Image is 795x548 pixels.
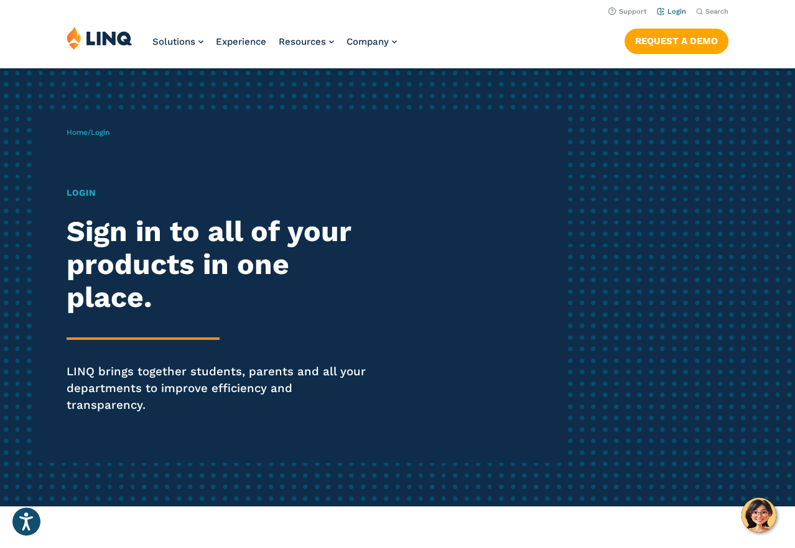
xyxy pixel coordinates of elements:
a: Home [67,128,88,137]
span: / [67,128,109,137]
span: Resources [279,36,326,47]
a: Solutions [152,36,203,47]
a: Experience [216,36,266,47]
span: Company [346,36,389,47]
a: Resources [279,36,334,47]
button: Open Search Bar [696,7,728,16]
a: Login [657,7,686,16]
h1: Login [67,186,373,199]
a: Support [608,7,647,16]
h2: Sign in to all of your products in one place. [67,215,373,314]
button: Hello, have a question? Let’s chat. [742,498,776,532]
span: Login [91,128,109,137]
nav: Button Navigation [625,26,728,53]
img: LINQ | K‑12 Software [67,26,132,50]
span: Search [705,7,728,16]
span: Solutions [152,36,195,47]
a: Request a Demo [625,29,728,53]
a: Company [346,36,397,47]
p: LINQ brings together students, parents and all your departments to improve efficiency and transpa... [67,363,373,413]
nav: Primary Navigation [152,26,397,67]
